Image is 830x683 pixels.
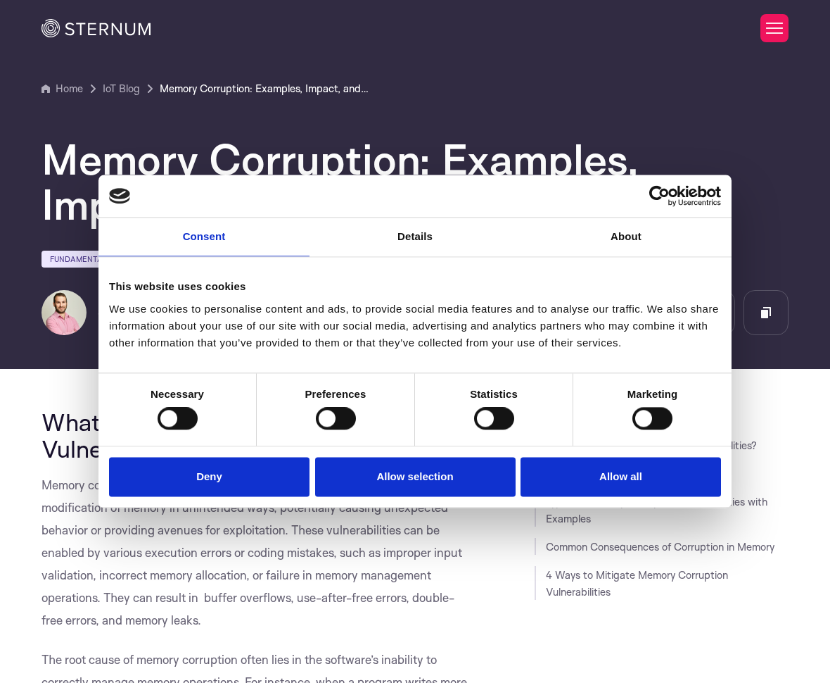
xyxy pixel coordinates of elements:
[109,278,721,295] div: This website uses cookies
[41,251,120,268] a: Fundamentals
[98,311,104,325] span: 7
[41,407,362,463] span: What Are Memory Corruption Vulnerabilities?
[98,311,160,325] span: min read |
[305,388,366,400] strong: Preferences
[41,290,87,335] img: Lian Granot
[598,185,721,206] a: Usercentrics Cookiebot - opens in a new window
[103,80,140,97] a: IoT Blog
[160,80,371,97] a: Memory Corruption: Examples, Impact, and 4 Ways to Prevent It
[546,568,728,599] a: 4 Ways to Mitigate Memory Corruption Vulnerabilities
[151,388,204,400] strong: Necessary
[41,137,788,227] h1: Memory Corruption: Examples, Impact, and 4 Ways to Prevent It
[521,457,721,497] button: Allow all
[109,301,721,351] div: We use cookies to personalise content and ads, to provide social media features and to analyse ou...
[309,218,521,256] a: Details
[546,540,774,553] a: Common Consequences of Corruption in Memory
[627,388,678,400] strong: Marketing
[760,14,788,42] button: Toggle Menu
[98,290,202,307] h6: Lian Granot
[109,188,130,203] img: logo
[41,477,462,627] span: Memory corruption vulnerabilities occur when a flaw in software leads to the modification of memo...
[109,457,309,497] button: Deny
[41,80,83,97] a: Home
[521,218,732,256] a: About
[470,388,518,400] strong: Statistics
[315,457,516,497] button: Allow selection
[98,218,309,256] a: Consent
